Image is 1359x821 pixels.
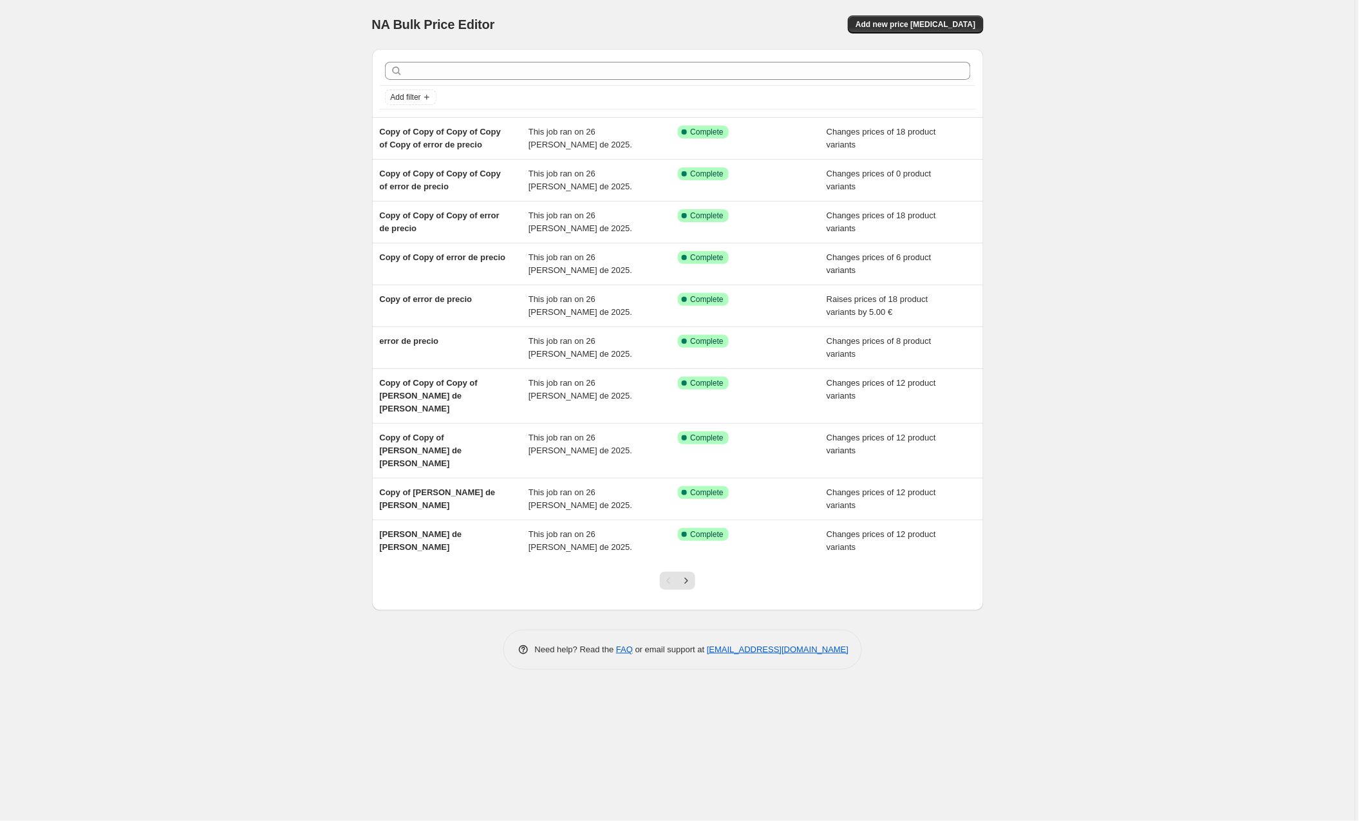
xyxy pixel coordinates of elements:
span: Copy of Copy of Copy of [PERSON_NAME] de [PERSON_NAME] [380,378,478,413]
span: This job ran on 26 [PERSON_NAME] de 2025. [529,294,632,317]
button: Add new price [MEDICAL_DATA] [848,15,983,33]
nav: Pagination [660,572,695,590]
span: Complete [691,127,724,137]
span: error de precio [380,336,439,346]
span: Copy of Copy of Copy of error de precio [380,211,500,233]
span: This job ran on 26 [PERSON_NAME] de 2025. [529,336,632,359]
span: Complete [691,378,724,388]
span: This job ran on 26 [PERSON_NAME] de 2025. [529,169,632,191]
span: Copy of Copy of Copy of Copy of error de precio [380,169,501,191]
span: Complete [691,487,724,498]
span: Copy of Copy of [PERSON_NAME] de [PERSON_NAME] [380,433,462,468]
span: Changes prices of 8 product variants [827,336,932,359]
span: This job ran on 26 [PERSON_NAME] de 2025. [529,487,632,510]
span: Copy of [PERSON_NAME] de [PERSON_NAME] [380,487,496,510]
span: Complete [691,529,724,540]
span: Changes prices of 18 product variants [827,127,936,149]
a: [EMAIL_ADDRESS][DOMAIN_NAME] [707,645,848,654]
span: Need help? Read the [535,645,617,654]
span: This job ran on 26 [PERSON_NAME] de 2025. [529,433,632,455]
span: This job ran on 26 [PERSON_NAME] de 2025. [529,378,632,401]
span: NA Bulk Price Editor [372,17,495,32]
span: Copy of Copy of Copy of Copy of Copy of error de precio [380,127,501,149]
span: Changes prices of 6 product variants [827,252,932,275]
span: or email support at [633,645,707,654]
button: Next [677,572,695,590]
span: Copy of Copy of error de precio [380,252,506,262]
span: [PERSON_NAME] de [PERSON_NAME] [380,529,462,552]
span: This job ran on 26 [PERSON_NAME] de 2025. [529,127,632,149]
button: Add filter [385,90,436,105]
span: Complete [691,252,724,263]
span: Add filter [391,92,421,102]
span: Copy of error de precio [380,294,473,304]
span: This job ran on 26 [PERSON_NAME] de 2025. [529,211,632,233]
a: FAQ [616,645,633,654]
span: Complete [691,336,724,346]
span: Complete [691,211,724,221]
span: Changes prices of 12 product variants [827,378,936,401]
span: This job ran on 26 [PERSON_NAME] de 2025. [529,529,632,552]
span: Changes prices of 12 product variants [827,529,936,552]
span: This job ran on 26 [PERSON_NAME] de 2025. [529,252,632,275]
span: Complete [691,433,724,443]
span: Changes prices of 0 product variants [827,169,932,191]
span: Raises prices of 18 product variants by 5.00 € [827,294,928,317]
span: Changes prices of 12 product variants [827,433,936,455]
span: Changes prices of 12 product variants [827,487,936,510]
span: Add new price [MEDICAL_DATA] [856,19,975,30]
span: Complete [691,294,724,305]
span: Complete [691,169,724,179]
span: Changes prices of 18 product variants [827,211,936,233]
